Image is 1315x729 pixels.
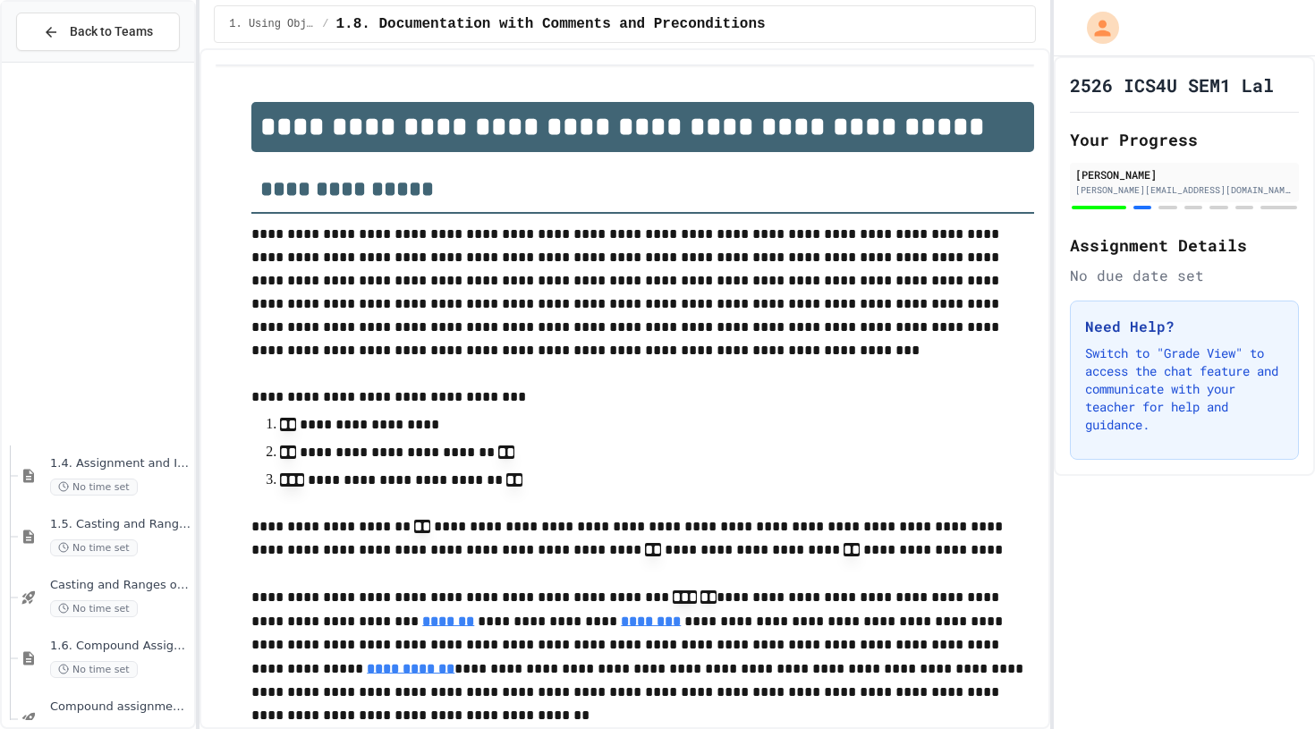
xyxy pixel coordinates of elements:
span: / [322,17,328,31]
h2: Assignment Details [1070,233,1299,258]
span: No time set [50,479,138,496]
span: Casting and Ranges of variables - Quiz [50,578,191,593]
p: Switch to "Grade View" to access the chat feature and communicate with your teacher for help and ... [1085,344,1284,434]
h2: Your Progress [1070,127,1299,152]
span: 1.5. Casting and Ranges of Values [50,517,191,532]
div: No due date set [1070,265,1299,286]
h3: Need Help? [1085,316,1284,337]
span: No time set [50,661,138,678]
div: My Account [1068,7,1124,48]
div: [PERSON_NAME] [1075,166,1294,182]
button: Back to Teams [16,13,180,51]
span: 1.4. Assignment and Input [50,456,191,471]
iframe: chat widget [1167,580,1297,656]
h1: 2526 ICS4U SEM1 Lal [1070,72,1274,97]
span: No time set [50,600,138,617]
span: 1.8. Documentation with Comments and Preconditions [336,13,766,35]
div: [PERSON_NAME][EMAIL_ADDRESS][DOMAIN_NAME] [1075,183,1294,197]
span: 1. Using Objects and Methods [229,17,315,31]
span: Compound assignment operators - Quiz [50,699,191,715]
span: 1.6. Compound Assignment Operators [50,639,191,654]
span: Back to Teams [70,22,153,41]
iframe: chat widget [1240,657,1297,711]
span: No time set [50,539,138,556]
